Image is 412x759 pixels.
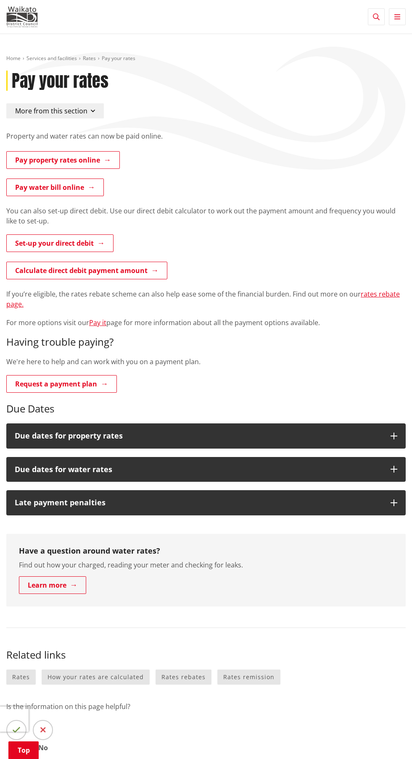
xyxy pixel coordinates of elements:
h3: Related links [6,649,406,661]
a: Rates rebates [156,670,211,685]
a: How your rates are calculated [42,670,150,685]
p: If you’re eligible, the rates rebate scheme can also help ease some of the financial burden. Find... [6,289,406,309]
p: Is the information on this page helpful? [6,701,406,712]
a: Learn more [19,576,86,594]
span: No [33,744,53,751]
a: Rates [83,55,96,62]
a: Set-up your direct debit [6,234,114,252]
a: Services and facilities [26,55,77,62]
a: Pay property rates online [6,151,120,169]
span: Pay your rates [102,55,135,62]
div: Property and water rates can now be paid online. [6,131,406,151]
button: Due dates for water rates [6,457,406,482]
h3: Due dates for property rates [15,432,382,440]
a: Rates [6,670,36,685]
img: Waikato District Council - Te Kaunihera aa Takiwaa o Waikato [6,6,38,27]
span: More from this section [15,106,87,116]
a: Pay it [89,318,106,327]
a: Home [6,55,21,62]
h3: Due Dates [6,403,406,415]
p: We're here to help and can work with you on a payment plan. [6,357,406,367]
a: Request a payment plan [6,375,117,393]
p: You can also set-up direct debit. Use our direct debit calculator to work out the payment amount ... [6,206,406,226]
a: Pay water bill online [6,179,104,196]
span: Yes [6,744,26,751]
h3: Having trouble paying? [6,336,406,348]
h3: Late payment penalties [15,499,382,507]
nav: breadcrumb [6,55,406,62]
button: More from this section [6,103,104,118]
p: Find out how your charged, reading your meter and checking for leaks. [19,560,393,570]
a: rates rebate page. [6,289,400,309]
a: Rates remission [217,670,280,685]
p: For more options visit our page for more information about all the payment options available. [6,318,406,328]
h1: Pay your rates [12,71,108,91]
button: Late payment penalties [6,490,406,515]
h3: Have a question around water rates? [19,546,393,556]
h3: Due dates for water rates [15,465,382,474]
a: Calculate direct debit payment amount [6,262,167,279]
button: Due dates for property rates [6,423,406,449]
a: Top [8,741,39,759]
